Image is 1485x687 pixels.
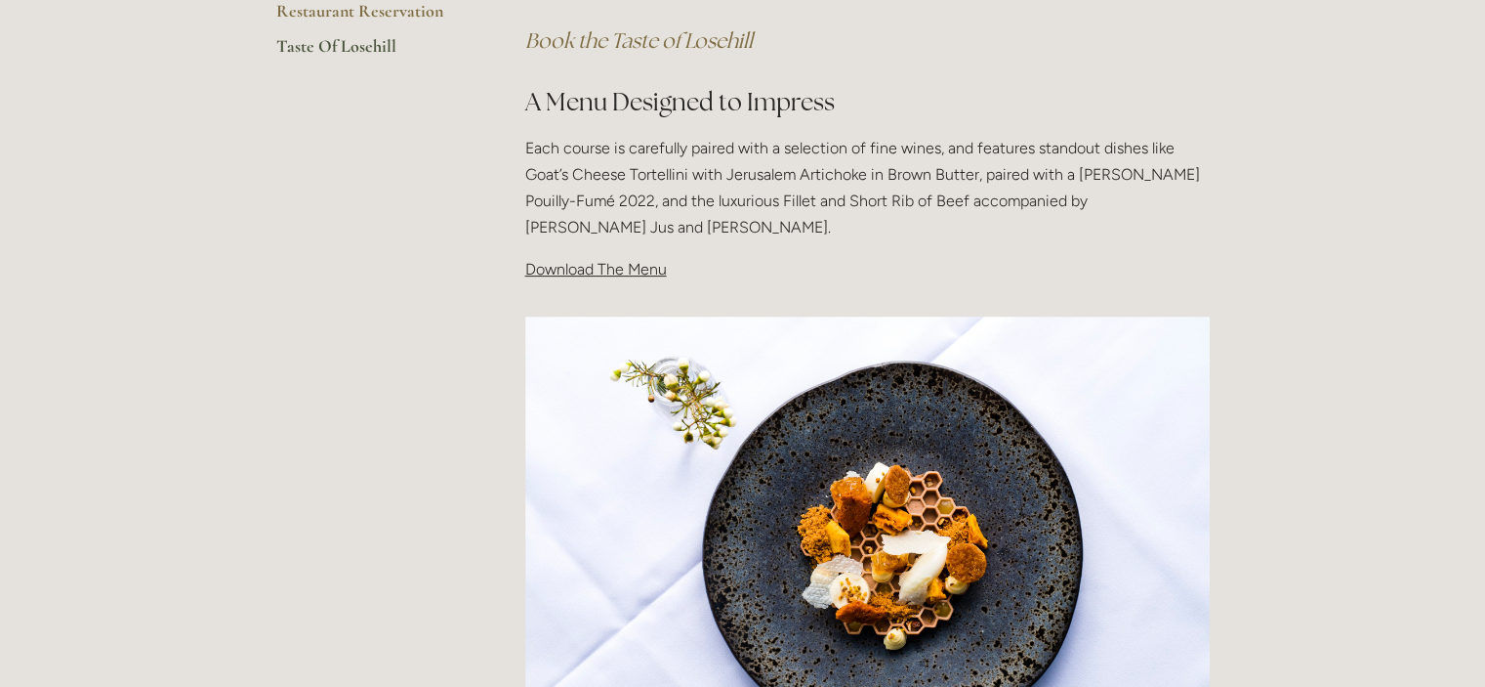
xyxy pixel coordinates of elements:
a: Book the Taste of Losehill [525,27,753,54]
h2: A Menu Designed to Impress [525,85,1210,119]
p: Each course is carefully paired with a selection of fine wines, and features standout dishes like... [525,135,1210,241]
a: Taste Of Losehill [276,35,463,70]
span: Download The Menu [525,260,667,279]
